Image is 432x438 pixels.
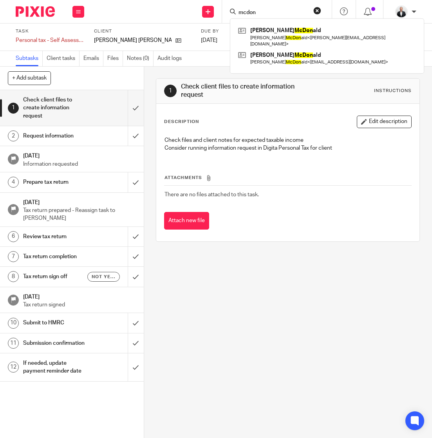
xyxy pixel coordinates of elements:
[23,94,88,122] h1: Check client files to create information request
[23,301,136,309] p: Tax return signed
[313,7,321,14] button: Clear
[107,51,123,66] a: Files
[23,231,88,243] h1: Review tax return
[164,192,259,197] span: There are no files attached to this task.
[92,273,115,280] span: Not yet sent
[8,338,19,349] div: 11
[23,271,88,282] h1: Tax return sign off
[23,251,88,262] h1: Tax return completion
[23,317,88,329] h1: Submit to HMRC
[201,28,236,34] label: Due by
[8,362,19,373] div: 12
[127,51,154,66] a: Notes (0)
[164,136,411,144] p: Check files and client notes for expected taxable income
[395,5,408,18] img: _SKY9589-Edit-2.jpeg
[23,197,136,206] h1: [DATE]
[238,9,308,16] input: Search
[8,271,19,282] div: 8
[23,160,136,168] p: Information requested
[164,212,209,230] button: Attach new file
[83,51,103,66] a: Emails
[8,177,19,188] div: 4
[23,150,136,160] h1: [DATE]
[23,176,88,188] h1: Prepare tax return
[164,85,177,97] div: 1
[16,6,55,17] img: Pixie
[164,144,411,152] p: Consider running information request in Digita Personal Tax for client
[47,51,80,66] a: Client tasks
[8,318,19,329] div: 10
[181,83,305,100] h1: Check client files to create information request
[8,130,19,141] div: 2
[16,36,84,44] div: Personal tax - Self Assessment non company director - 2025-2026
[94,28,191,34] label: Client
[8,231,19,242] div: 6
[23,337,88,349] h1: Submission confirmation
[157,51,186,66] a: Audit logs
[16,28,84,34] label: Task
[201,38,217,43] span: [DATE]
[8,71,51,85] button: + Add subtask
[8,103,19,114] div: 1
[16,36,84,44] div: Personal tax - Self Assessment non company director - [DATE]-[DATE]
[374,88,412,94] div: Instructions
[164,176,202,180] span: Attachments
[164,119,199,125] p: Description
[16,51,43,66] a: Subtasks
[23,291,136,301] h1: [DATE]
[23,357,88,377] h1: If needed, update payment reminder date
[357,116,412,128] button: Edit description
[8,251,19,262] div: 7
[23,206,136,223] p: Tax return prepared - Reassign task to [PERSON_NAME]
[94,36,172,44] p: [PERSON_NAME] [PERSON_NAME]
[23,130,88,142] h1: Request information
